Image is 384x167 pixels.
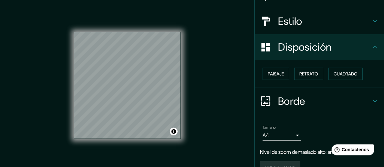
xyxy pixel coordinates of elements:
button: Paisaje [263,68,289,80]
button: Cuadrado [328,68,363,80]
div: Borde [255,88,384,114]
font: Estilo [278,15,302,28]
iframe: Lanzador de widgets de ayuda [327,142,377,160]
font: Tamaño [263,125,276,130]
div: A4 [263,130,301,141]
div: Disposición [255,34,384,60]
button: Retrato [294,68,323,80]
font: Borde [278,94,305,108]
font: Cuadrado [334,71,358,77]
font: Disposición [278,40,331,54]
button: Activar o desactivar atribución [170,128,178,135]
font: Paisaje [268,71,284,77]
font: A4 [263,132,269,139]
div: Estilo [255,8,384,34]
font: Retrato [299,71,318,77]
font: Nivel de zoom demasiado alto: amplíe más [260,149,353,155]
canvas: Mapa [74,32,181,139]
